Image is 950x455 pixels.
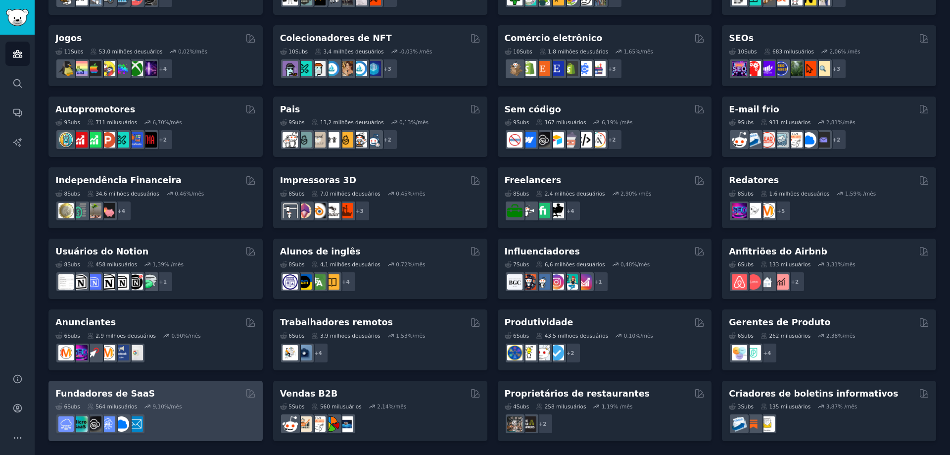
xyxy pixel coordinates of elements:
img: pais de múltiplos [352,132,367,148]
img: Fiverr [535,203,550,218]
img: Itens Digitais [366,61,381,76]
font: %/mês [635,49,653,54]
img: imóveis para alugar [760,274,775,290]
font: + [791,279,795,285]
font: usuários [807,191,829,197]
img: Planejamento Financeiro [72,203,88,218]
font: + [356,208,360,214]
img: aprendizagem de línguas [283,274,298,290]
font: 2 [795,279,799,285]
font: + [314,350,319,356]
font: Subs [741,261,753,267]
font: 2,90 [620,191,632,197]
img: Pais solteiros [296,132,312,148]
img: CozyGamers [72,61,88,76]
font: Trabalhadores remotos [280,317,393,327]
img: vendas [283,416,298,432]
font: %/mês [635,333,653,339]
font: %/mês [183,333,201,339]
font: 711 mil [95,119,115,125]
font: Independência Financeira [55,175,182,185]
font: 8 [64,191,68,197]
font: 6 [738,261,741,267]
font: SEOs [729,33,754,43]
font: usuários [137,191,159,197]
font: %/mês [632,261,650,267]
font: + [342,279,346,285]
font: Subs [71,49,83,54]
img: B2BSaaS [801,132,816,148]
img: SEO [732,203,747,218]
font: Subs [517,191,529,197]
font: 1,59 [845,191,856,197]
font: 2 [570,350,574,356]
font: 4 [122,208,125,214]
font: 8 [64,261,68,267]
img: Modelagem 3D [296,203,312,218]
font: Subs [292,119,304,125]
img: SaaS [58,416,74,432]
font: % /mês [856,191,876,197]
img: vendas b2b [787,132,803,148]
font: 0,72 [396,261,407,267]
font: Anfitriões do Airbnb [729,247,827,256]
font: 1,6 milhões de [769,191,807,197]
font: Influenciadores [505,247,580,256]
font: %/mês [838,261,855,267]
img: OpenSeaNFT [324,61,339,76]
font: 8 [513,191,517,197]
img: truques de vida [521,345,536,360]
img: Vendas SaaSS [100,416,115,432]
font: %/mês [838,119,855,125]
font: Usuários do Notion [55,247,148,256]
font: %/mês [187,191,204,197]
font: + [832,66,837,72]
font: -0,03 [399,49,413,54]
img: anúncios do Google [128,345,143,360]
font: + [594,279,598,285]
img: produtividade [535,345,550,360]
font: % /mês [613,119,632,125]
font: 6,6 milhões de [545,261,583,267]
font: usuários [115,261,137,267]
font: Subs [744,49,757,54]
img: Trabalhos remotos [283,345,298,360]
font: 9 [64,119,68,125]
font: Gerentes de Produto [729,317,830,327]
font: 6,19 [602,119,613,125]
img: EmailOutreach [815,132,830,148]
font: usuários [789,261,810,267]
font: + [566,350,570,356]
img: NFTExchange [283,61,298,76]
img: Anúncios do Facebook [114,345,129,360]
font: 4 [163,66,167,72]
font: usuários [358,333,380,339]
img: SEO [72,345,88,360]
img: liquidificador [310,203,326,218]
img: ender3 [324,203,339,218]
font: + [159,137,163,143]
font: 34,6 milhões de [95,191,137,197]
img: Geração de leads [760,132,775,148]
img: Vendas B2BS [324,416,339,432]
font: usuários [141,49,162,54]
img: Shopify [521,61,536,76]
img: XboxGamers [128,61,143,76]
font: Colecionadores de NFT [280,33,392,43]
font: Comércio eletrônico [505,33,603,43]
img: Gerenciamento de produtos [746,345,761,360]
img: crescimento do comércio eletrônico [590,61,606,76]
img: crescimento de sebo [760,61,775,76]
img: trabalhar [296,345,312,360]
img: AskNotion [114,274,129,290]
img: vendas b2b [310,416,326,432]
font: 43,5 milhões de [545,333,586,339]
img: Amigos dos jogadores [100,61,115,76]
img: Boletins informativos [760,416,775,432]
font: %/mês [408,261,426,267]
img: Subpilha [746,416,761,432]
font: + [608,137,612,143]
img: donos de restaurantes [507,416,522,432]
font: Subs [67,333,80,339]
img: TesteMeuAplicativo [142,132,157,148]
